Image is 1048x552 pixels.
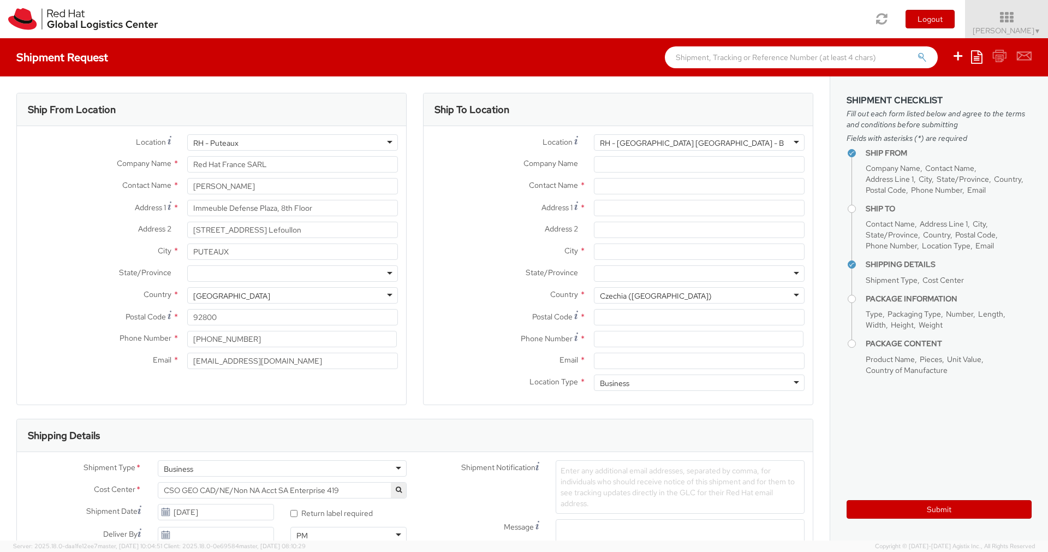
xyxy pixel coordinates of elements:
span: CSO GEO CAD/NE/Non NA Acct SA Enterprise 419 [164,485,401,495]
span: Width [866,320,886,330]
span: Country [144,289,171,299]
span: Address Line 1 [866,174,914,184]
span: Client: 2025.18.0-0e69584 [164,542,306,550]
span: Height [891,320,914,330]
span: Postal Code [866,185,906,195]
span: Contact Name [866,219,915,229]
span: City [564,246,578,256]
span: CSO GEO CAD/NE/Non NA Acct SA Enterprise 419 [158,482,407,498]
span: Enter any additional email addresses, separated by comma, for individuals who should receive noti... [561,466,795,508]
span: Company Name [866,163,920,173]
span: Email [975,241,994,251]
span: Postal Code [126,312,166,322]
button: Logout [906,10,955,28]
label: Return label required [290,506,374,519]
span: Location Type [922,241,970,251]
span: master, [DATE] 10:04:51 [98,542,162,550]
span: ▼ [1034,27,1041,35]
button: Submit [847,500,1032,519]
span: Copyright © [DATE]-[DATE] Agistix Inc., All Rights Reserved [875,542,1035,551]
div: [GEOGRAPHIC_DATA] [193,290,270,301]
h4: Package Information [866,295,1032,303]
span: Address 1 [135,203,166,212]
span: Location [543,137,573,147]
span: Packaging Type [888,309,941,319]
span: Phone Number [866,241,917,251]
span: Contact Name [529,180,578,190]
span: City [158,246,171,256]
span: Pieces [920,354,942,364]
h3: Shipping Details [28,430,100,441]
span: Cost Center [922,275,964,285]
span: Company Name [117,158,171,168]
span: Country [994,174,1021,184]
span: Address 2 [138,224,171,234]
img: rh-logistics-00dfa346123c4ec078e1.svg [8,8,158,30]
span: Address 1 [541,203,573,212]
span: State/Province [526,268,578,277]
span: [PERSON_NAME] [973,26,1041,35]
span: Product Name [866,354,915,364]
span: Country [923,230,950,240]
span: Country [550,289,578,299]
span: Cost Center [94,484,135,496]
div: PM [296,530,308,541]
span: Phone Number [911,185,962,195]
h3: Ship From Location [28,104,116,115]
div: RH - [GEOGRAPHIC_DATA] [GEOGRAPHIC_DATA] - B [600,138,784,149]
div: Business [164,464,193,474]
span: Country of Manufacture [866,365,948,375]
span: State/Province [119,268,171,277]
span: Email [967,185,986,195]
input: Return label required [290,510,297,517]
span: Phone Number [521,334,573,343]
span: Shipment Type [866,275,918,285]
h4: Shipping Details [866,260,1032,269]
span: Unit Value [947,354,981,364]
span: Contact Name [122,180,171,190]
span: Fields with asterisks (*) are required [847,133,1032,144]
span: Location [136,137,166,147]
span: Server: 2025.18.0-daa1fe12ee7 [13,542,162,550]
h4: Ship From [866,149,1032,157]
span: Shipment Type [84,462,135,474]
div: Czechia ([GEOGRAPHIC_DATA]) [600,290,712,301]
span: Phone Number [120,333,171,343]
span: Type [866,309,883,319]
span: Contact Name [925,163,974,173]
div: RH - Puteaux [193,138,239,149]
span: City [973,219,986,229]
div: Business [600,378,629,389]
span: State/Province [866,230,918,240]
span: Email [153,355,171,365]
input: Shipment, Tracking or Reference Number (at least 4 chars) [665,46,938,68]
span: Company Name [523,158,578,168]
span: master, [DATE] 08:10:29 [239,542,306,550]
span: Number [946,309,973,319]
span: Shipment Date [86,506,138,517]
span: Address Line 1 [920,219,968,229]
span: Address 2 [545,224,578,234]
span: Deliver By [103,529,138,540]
span: Postal Code [955,230,996,240]
span: Fill out each form listed below and agree to the terms and conditions before submitting [847,108,1032,130]
h3: Ship To Location [434,104,509,115]
h4: Shipment Request [16,51,108,63]
span: City [919,174,932,184]
span: Message [504,522,534,532]
span: Length [978,309,1003,319]
span: Shipment Notification [461,462,535,473]
span: Postal Code [532,312,573,322]
span: Email [559,355,578,365]
h3: Shipment Checklist [847,96,1032,105]
span: State/Province [937,174,989,184]
h4: Ship To [866,205,1032,213]
span: Weight [919,320,943,330]
span: Location Type [529,377,578,387]
h4: Package Content [866,340,1032,348]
